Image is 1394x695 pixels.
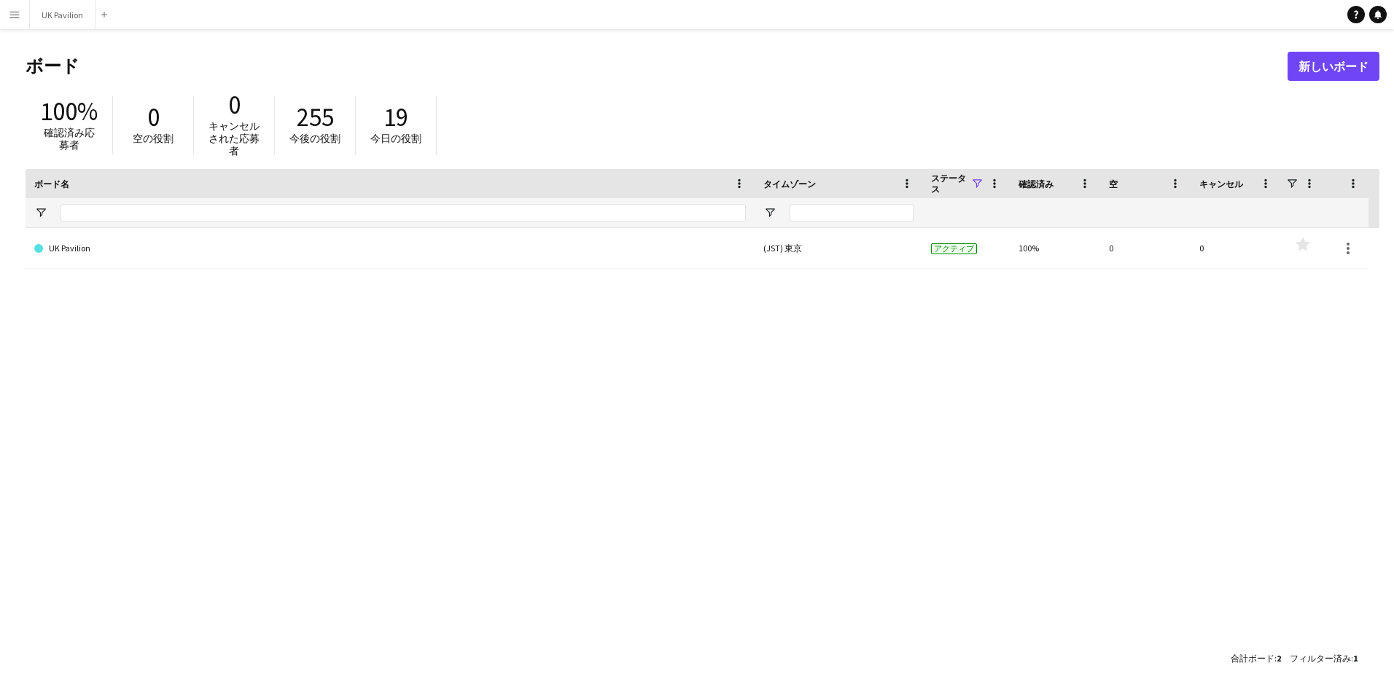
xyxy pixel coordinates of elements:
[1019,178,1054,189] span: 確認済み
[1109,178,1118,189] span: 空
[1290,644,1358,672] div: :
[790,204,914,221] input: タイムゾーン フィルター入力
[1231,653,1274,664] span: 合計ボード
[1353,653,1358,664] span: 1
[1191,228,1281,268] div: 0
[34,178,69,189] span: ボード名
[931,173,970,195] span: ステータス
[763,206,776,219] button: フィルターメニューを開く
[763,178,816,189] span: タイムゾーン
[26,55,1288,77] h1: ボード
[228,89,241,121] span: 0
[297,101,334,133] span: 255
[44,126,95,152] span: 確認済み応募者
[289,132,340,145] span: 今後の役割
[1277,653,1281,664] span: 2
[931,243,977,254] span: アクティブ
[1231,644,1281,672] div: :
[383,101,408,133] span: 19
[1010,228,1100,268] div: 100%
[1288,52,1379,81] a: 新しいボード
[1199,178,1243,189] span: キャンセル
[147,101,160,133] span: 0
[755,228,922,268] div: (JST) 東京
[133,132,174,145] span: 空の役割
[30,1,96,29] button: UK Pavilion
[40,95,98,127] span: 100%
[370,132,421,145] span: 今日の役割
[1100,228,1191,268] div: 0
[209,119,260,157] span: キャンセルされた応募者
[1290,653,1351,664] span: フィルター済み
[34,228,746,269] a: UK Pavilion
[34,206,47,219] button: フィルターメニューを開く
[61,204,746,221] input: ボード名 フィルター入力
